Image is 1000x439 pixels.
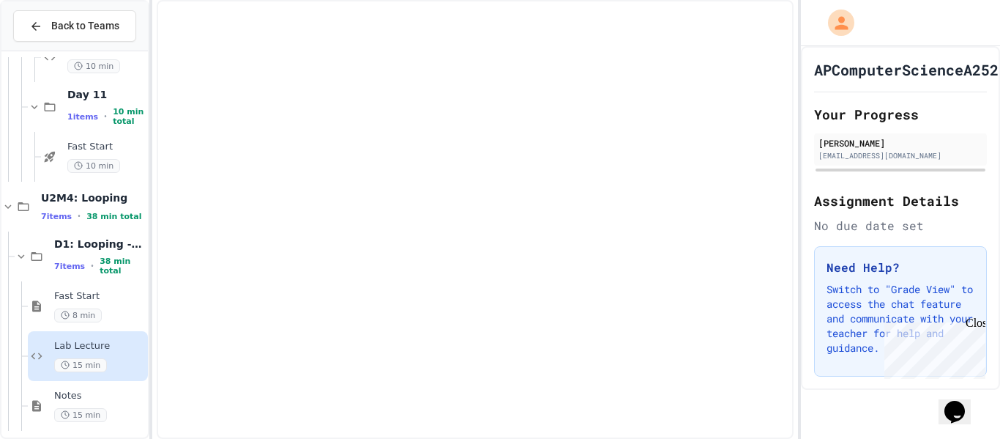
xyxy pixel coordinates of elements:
div: [PERSON_NAME] [818,136,982,150]
span: • [104,111,107,122]
span: 10 min [67,59,120,73]
span: Back to Teams [51,18,119,34]
span: 10 min total [113,107,145,126]
span: 8 min [54,309,102,322]
span: 7 items [54,262,85,271]
h3: Need Help? [827,259,974,276]
iframe: chat widget [939,380,985,424]
div: My Account [813,6,858,40]
span: Day 11 [67,88,145,101]
span: 15 min [54,408,107,422]
span: 38 min total [100,257,145,276]
p: Switch to "Grade View" to access the chat feature and communicate with your teacher for help and ... [827,282,974,355]
span: Notes [54,390,145,402]
span: 7 items [41,212,72,221]
button: Back to Teams [13,10,136,42]
span: Fast Start [67,141,145,153]
span: U2M4: Looping [41,191,145,204]
span: 15 min [54,358,107,372]
h2: Assignment Details [814,191,987,211]
iframe: chat widget [878,317,985,379]
div: No due date set [814,217,987,235]
span: Fast Start [54,290,145,303]
h2: Your Progress [814,104,987,125]
span: 38 min total [86,212,141,221]
span: Lab Lecture [54,340,145,353]
span: • [78,210,81,222]
span: 1 items [67,112,98,122]
div: [EMAIL_ADDRESS][DOMAIN_NAME] [818,150,982,161]
span: • [91,260,94,272]
div: Chat with us now!Close [6,6,101,93]
span: 10 min [67,159,120,173]
span: D1: Looping - While Loops [54,237,145,251]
